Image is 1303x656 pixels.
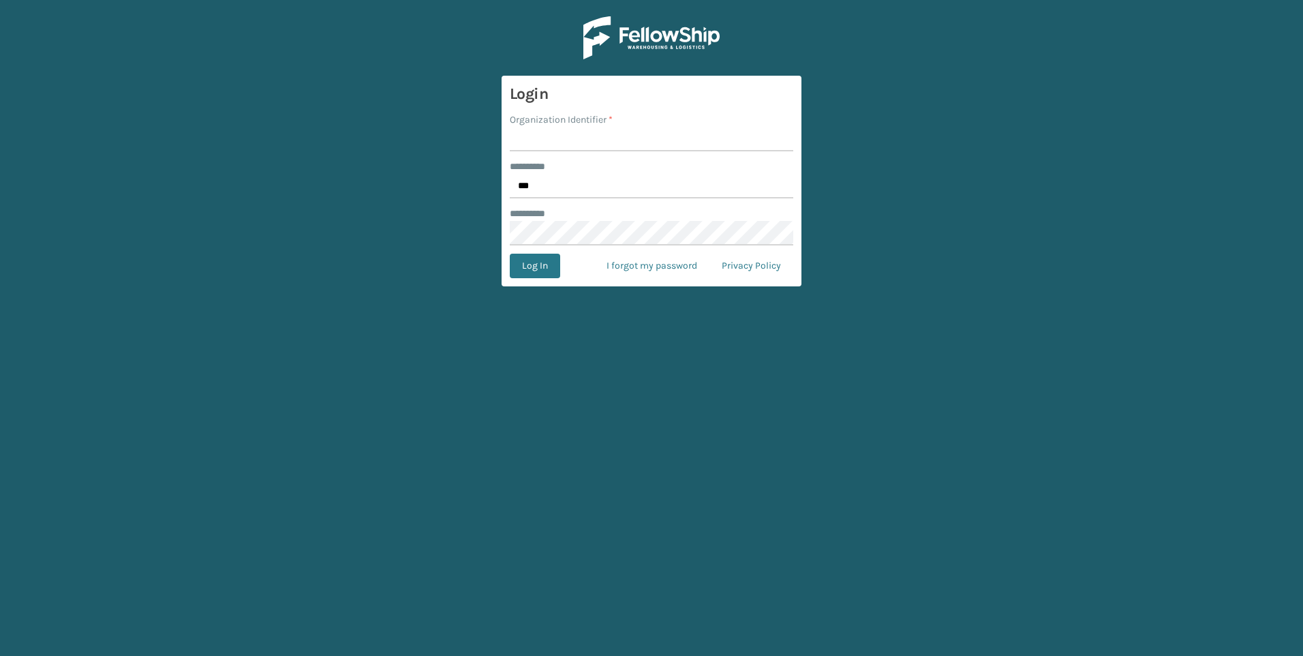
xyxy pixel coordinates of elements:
[510,113,613,127] label: Organization Identifier
[510,254,560,278] button: Log In
[709,254,793,278] a: Privacy Policy
[583,16,720,59] img: Logo
[510,84,793,104] h3: Login
[594,254,709,278] a: I forgot my password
